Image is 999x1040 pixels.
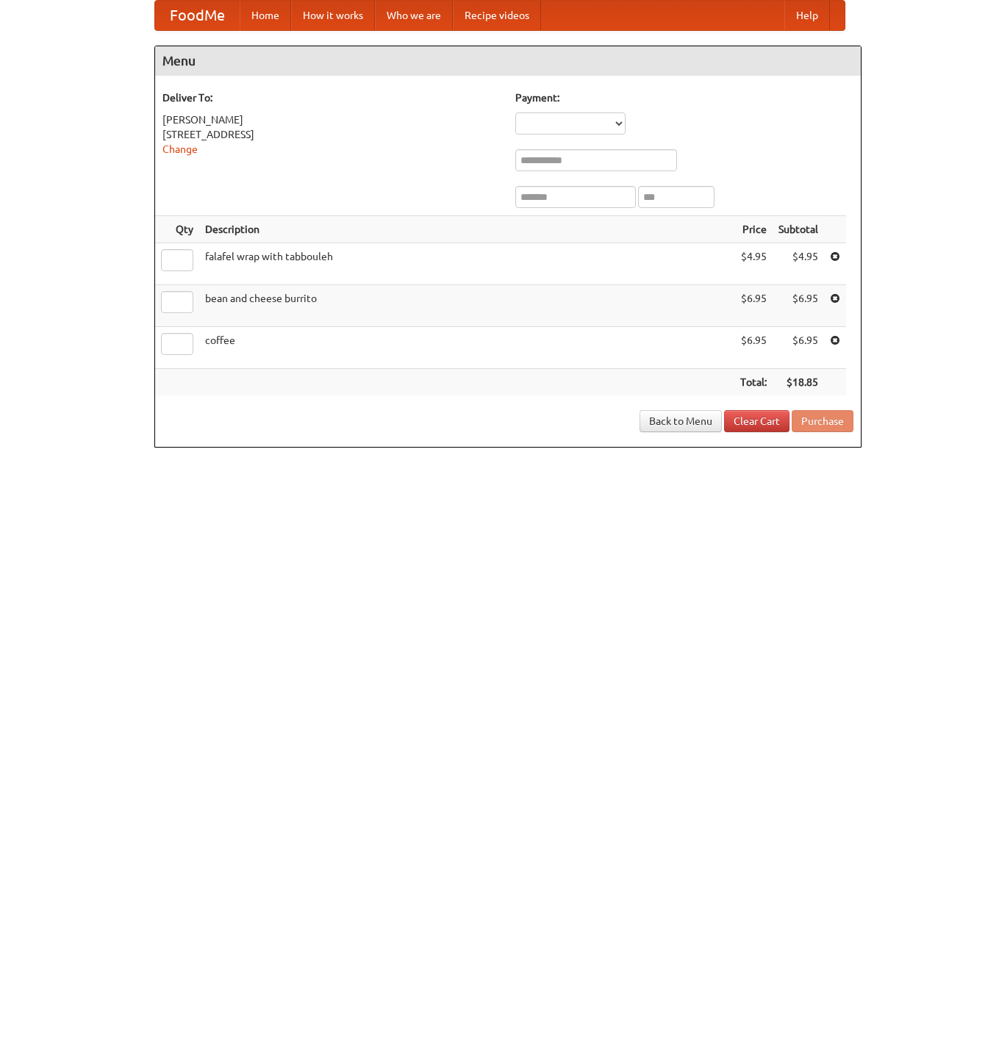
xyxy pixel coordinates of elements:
[155,216,199,243] th: Qty
[240,1,291,30] a: Home
[453,1,541,30] a: Recipe videos
[734,216,773,243] th: Price
[199,327,734,369] td: coffee
[724,410,789,432] a: Clear Cart
[734,285,773,327] td: $6.95
[162,112,501,127] div: [PERSON_NAME]
[734,369,773,396] th: Total:
[155,1,240,30] a: FoodMe
[773,216,824,243] th: Subtotal
[784,1,830,30] a: Help
[155,46,861,76] h4: Menu
[162,143,198,155] a: Change
[640,410,722,432] a: Back to Menu
[375,1,453,30] a: Who we are
[734,327,773,369] td: $6.95
[291,1,375,30] a: How it works
[792,410,853,432] button: Purchase
[773,369,824,396] th: $18.85
[773,285,824,327] td: $6.95
[515,90,853,105] h5: Payment:
[773,243,824,285] td: $4.95
[162,127,501,142] div: [STREET_ADDRESS]
[199,216,734,243] th: Description
[773,327,824,369] td: $6.95
[199,285,734,327] td: bean and cheese burrito
[734,243,773,285] td: $4.95
[162,90,501,105] h5: Deliver To:
[199,243,734,285] td: falafel wrap with tabbouleh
